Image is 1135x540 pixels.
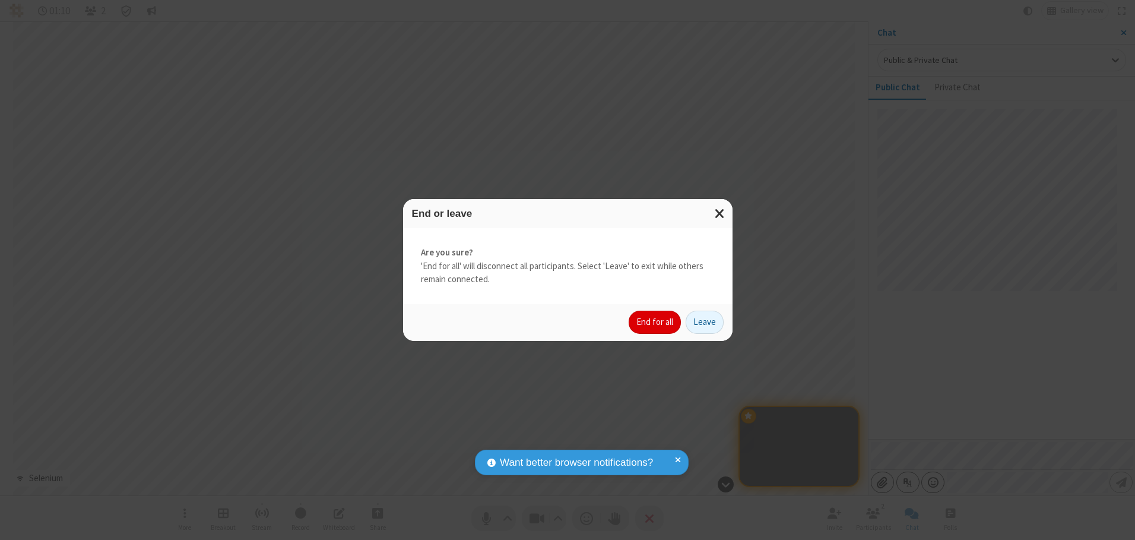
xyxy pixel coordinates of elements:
button: Close modal [708,199,733,228]
h3: End or leave [412,208,724,219]
div: 'End for all' will disconnect all participants. Select 'Leave' to exit while others remain connec... [403,228,733,304]
button: Leave [686,311,724,334]
button: End for all [629,311,681,334]
span: Want better browser notifications? [500,455,653,470]
strong: Are you sure? [421,246,715,260]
